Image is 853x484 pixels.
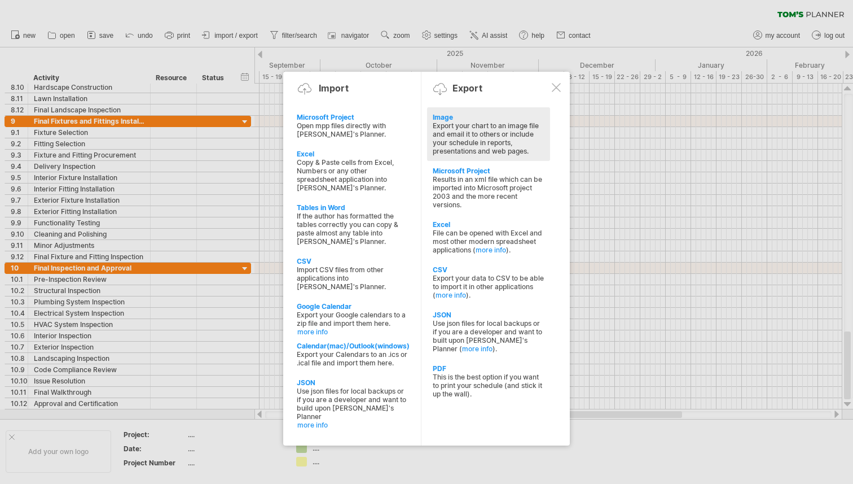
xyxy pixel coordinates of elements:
[433,175,544,209] div: Results in an xml file which can be imported into Microsoft project 2003 and the more recent vers...
[433,319,544,353] div: Use json files for local backups or if you are a developer and want to built upon [PERSON_NAME]'s...
[297,203,408,212] div: Tables in Word
[433,274,544,299] div: Export your data to CSV to be able to import it in other applications ( ).
[433,220,544,229] div: Excel
[433,229,544,254] div: File can be opened with Excel and most other modern spreadsheet applications ( ).
[433,265,544,274] div: CSV
[433,311,544,319] div: JSON
[433,121,544,155] div: Export your chart to an image file and email it to others or include your schedule in reports, pr...
[433,373,544,398] div: This is the best option if you want to print your schedule (and stick it up the wall).
[433,364,544,373] div: PDF
[297,150,408,158] div: Excel
[319,82,349,94] div: Import
[297,328,409,336] a: more info
[436,291,466,299] a: more info
[462,345,493,353] a: more info
[452,82,482,94] div: Export
[433,113,544,121] div: Image
[476,246,506,254] a: more info
[297,212,408,246] div: If the author has formatted the tables correctly you can copy & paste almost any table into [PERS...
[433,167,544,175] div: Microsoft Project
[297,158,408,192] div: Copy & Paste cells from Excel, Numbers or any other spreadsheet application into [PERSON_NAME]'s ...
[297,421,409,429] a: more info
